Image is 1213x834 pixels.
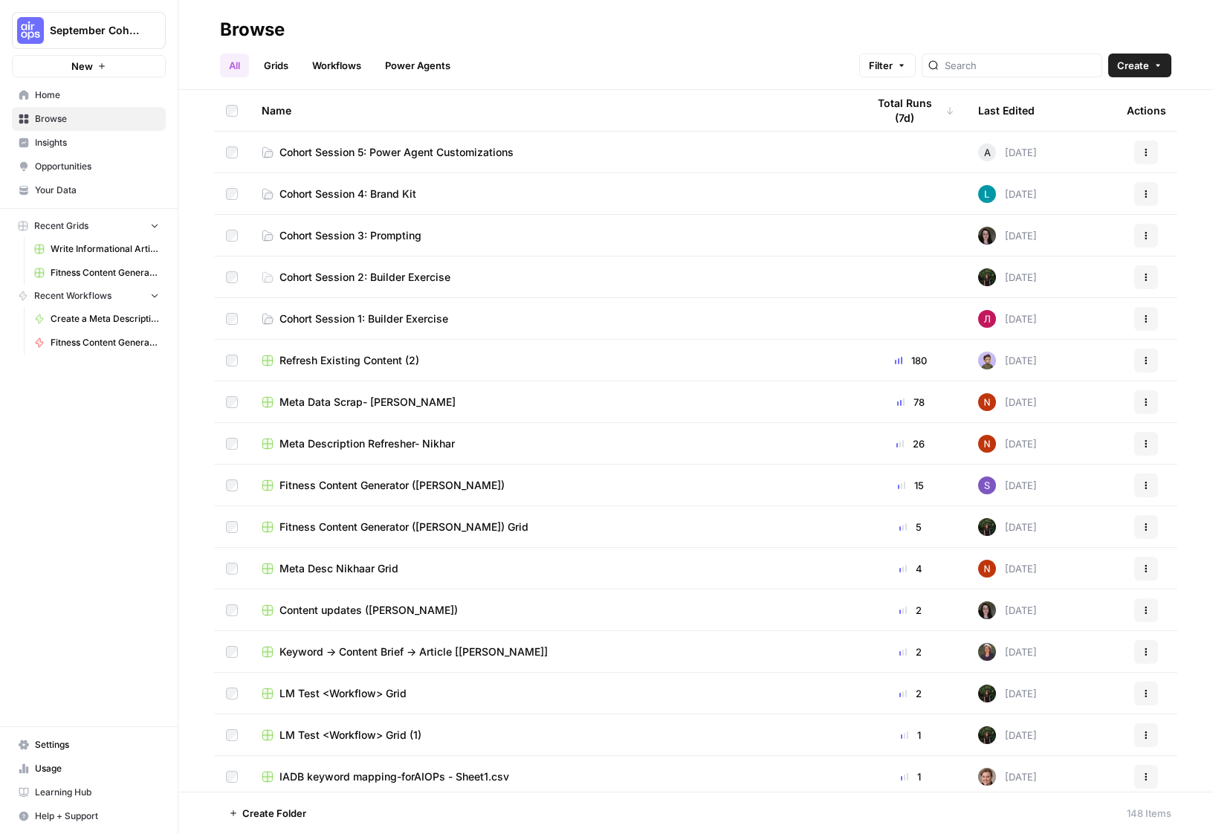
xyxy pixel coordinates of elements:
span: Help + Support [35,809,159,823]
div: 26 [867,436,954,451]
div: [DATE] [978,476,1037,494]
span: Refresh Existing Content (2) [279,353,419,368]
span: Meta Description Refresher- Nikhar [279,436,455,451]
div: 15 [867,478,954,493]
div: Name [262,90,843,131]
div: [DATE] [978,393,1037,411]
button: Help + Support [12,804,166,828]
a: Settings [12,733,166,757]
div: 2 [867,644,954,659]
span: Meta Desc Nikhaar Grid [279,561,398,576]
span: Recent Grids [34,219,88,233]
a: Cohort Session 5: Power Agent Customizations [262,145,843,160]
a: Learning Hub [12,780,166,804]
div: Actions [1127,90,1166,131]
a: Keyword -> Content Brief -> Article [[PERSON_NAME]] [262,644,843,659]
div: [DATE] [978,310,1037,328]
div: 1 [867,728,954,743]
img: 4fp16ll1l9r167b2opck15oawpi4 [978,393,996,411]
span: Create [1117,58,1149,73]
a: Fitness Content Generator ([PERSON_NAME]) [28,261,166,285]
a: Cohort Session 2: Builder Exercise [262,270,843,285]
span: Cohort Session 1: Builder Exercise [279,311,448,326]
div: [DATE] [978,685,1037,702]
div: 4 [867,561,954,576]
span: Create a Meta Description ([PERSON_NAME]) [51,312,159,326]
button: Recent Grids [12,215,166,237]
span: LM Test <Workflow> Grid [279,686,407,701]
a: Your Data [12,178,166,202]
span: Usage [35,762,159,775]
a: IADB keyword mapping-forAIOPs - Sheet1.csv [262,769,843,784]
img: prdtoxkaflvh0v91efe6wt880b6h [978,643,996,661]
div: [DATE] [978,643,1037,661]
button: Create [1108,54,1171,77]
span: Fitness Content Generator ([PERSON_NAME]) Grid [279,520,528,534]
div: Browse [220,18,285,42]
img: 4fp16ll1l9r167b2opck15oawpi4 [978,435,996,453]
div: [DATE] [978,601,1037,619]
div: [DATE] [978,227,1037,245]
div: 2 [867,603,954,618]
img: o40g34h41o3ydjkzar3qf09tazp8 [978,310,996,328]
div: 148 Items [1127,806,1171,821]
div: 2 [867,686,954,701]
img: k4mb3wfmxkkgbto4d7hszpobafmc [978,518,996,536]
img: fvupjppv8b9nt3h87yhfikz8g0rq [978,227,996,245]
button: Workspace: September Cohort [12,12,166,49]
div: [DATE] [978,560,1037,578]
div: Total Runs (7d) [867,90,954,131]
span: Write Informational Article [51,242,159,256]
a: LM Test <Workflow> Grid [262,686,843,701]
a: Home [12,83,166,107]
div: [DATE] [978,726,1037,744]
span: Cohort Session 2: Builder Exercise [279,270,450,285]
a: Usage [12,757,166,780]
span: Opportunities [35,160,159,173]
a: Insights [12,131,166,155]
a: Workflows [303,54,370,77]
span: IADB keyword mapping-forAIOPs - Sheet1.csv [279,769,509,784]
a: Browse [12,107,166,131]
span: Browse [35,112,159,126]
span: A [984,145,991,160]
a: Write Informational Article [28,237,166,261]
span: Fitness Content Generator ([PERSON_NAME]) [279,478,505,493]
span: Fitness Content Generator ([PERSON_NAME]) [51,336,159,349]
div: 5 [867,520,954,534]
button: New [12,55,166,77]
a: Grids [255,54,297,77]
input: Search [945,58,1096,73]
span: Create Folder [242,806,306,821]
div: Last Edited [978,90,1035,131]
a: Cohort Session 1: Builder Exercise [262,311,843,326]
span: Insights [35,136,159,149]
a: Refresh Existing Content (2) [262,353,843,368]
button: Recent Workflows [12,285,166,307]
div: [DATE] [978,185,1037,203]
div: 1 [867,769,954,784]
a: Power Agents [376,54,459,77]
button: Filter [859,54,916,77]
img: 4fp16ll1l9r167b2opck15oawpi4 [978,560,996,578]
div: [DATE] [978,268,1037,286]
a: Meta Desc Nikhaar Grid [262,561,843,576]
div: [DATE] [978,768,1037,786]
span: LM Test <Workflow> Grid (1) [279,728,421,743]
span: Fitness Content Generator ([PERSON_NAME]) [51,266,159,279]
div: [DATE] [978,518,1037,536]
span: Cohort Session 4: Brand Kit [279,187,416,201]
span: September Cohort [50,23,140,38]
div: [DATE] [978,143,1037,161]
span: Meta Data Scrap- [PERSON_NAME] [279,395,456,410]
span: Content updates ([PERSON_NAME]) [279,603,458,618]
img: pus3catfw3rl0ppkcx5cn88aip2n [978,476,996,494]
a: Meta Data Scrap- [PERSON_NAME] [262,395,843,410]
div: [DATE] [978,435,1037,453]
img: fvupjppv8b9nt3h87yhfikz8g0rq [978,601,996,619]
span: New [71,59,93,74]
img: ruybxce7esr7yef6hou754u07ter [978,352,996,369]
span: Keyword -> Content Brief -> Article [[PERSON_NAME]] [279,644,548,659]
button: Create Folder [220,801,315,825]
a: Content updates ([PERSON_NAME]) [262,603,843,618]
